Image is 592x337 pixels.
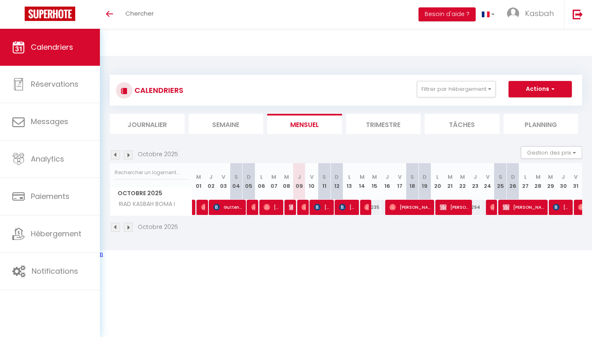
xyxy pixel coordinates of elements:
[506,163,519,200] th: 26
[298,173,301,181] abbr: J
[318,163,331,200] th: 11
[268,163,280,200] th: 07
[460,173,465,181] abbr: M
[305,163,318,200] th: 10
[251,199,255,215] span: [PERSON_NAME]
[417,81,496,97] button: Filtrer par hébergement
[314,199,331,215] span: [PERSON_NAME]
[217,163,230,200] th: 03
[25,7,75,21] img: Super Booking
[125,9,154,18] span: Chercher
[389,199,432,215] span: [PERSON_NAME]
[222,173,225,181] abbr: V
[419,7,476,21] button: Besoin d'aide ?
[368,163,381,200] th: 15
[386,173,389,181] abbr: J
[284,173,289,181] abbr: M
[553,199,570,215] span: [PERSON_NAME]
[31,79,79,89] span: Réservations
[331,163,343,200] th: 12
[264,199,280,215] span: [PERSON_NAME]
[31,154,64,164] span: Analytics
[196,173,201,181] abbr: M
[573,9,583,19] img: logout
[440,199,469,215] span: [PERSON_NAME]
[503,199,545,215] span: [PERSON_NAME]
[322,173,326,181] abbr: S
[364,199,368,215] span: [PERSON_NAME]
[234,173,238,181] abbr: S
[111,200,177,209] span: RIAD KASBAH BOMA I
[243,163,255,200] th: 05
[519,163,532,200] th: 27
[310,173,314,181] abbr: V
[192,163,205,200] th: 01
[562,173,565,181] abbr: J
[335,173,339,181] abbr: D
[280,163,293,200] th: 08
[474,173,477,181] abbr: J
[348,173,351,181] abbr: L
[267,114,342,134] li: Mensuel
[423,173,427,181] abbr: D
[372,173,377,181] abbr: M
[469,163,482,200] th: 23
[31,229,81,239] span: Hébergement
[271,173,276,181] abbr: M
[431,163,444,200] th: 20
[490,199,494,215] span: [PERSON_NAME]
[536,173,541,181] abbr: M
[255,163,268,200] th: 06
[436,173,439,181] abbr: L
[381,163,393,200] th: 16
[110,114,185,134] li: Journalier
[138,222,178,231] p: Octobre 2025
[260,173,263,181] abbr: L
[209,173,213,181] abbr: J
[247,173,251,181] abbr: D
[548,173,553,181] abbr: M
[138,150,178,159] p: Octobre 2025
[343,163,356,200] th: 13
[289,199,293,215] span: Eunoia Tours
[201,199,205,215] span: [PERSON_NAME]
[532,163,545,200] th: 28
[189,114,264,134] li: Semaine
[230,163,243,200] th: 04
[521,146,582,159] button: Gestion des prix
[456,163,469,200] th: 22
[481,163,494,200] th: 24
[393,163,406,200] th: 17
[346,114,421,134] li: Trimestre
[205,163,217,200] th: 02
[524,173,527,181] abbr: L
[301,199,305,215] span: Insaaf Majbri
[469,200,482,215] div: 294
[494,163,507,200] th: 25
[486,173,490,181] abbr: V
[504,114,578,134] li: Planning
[544,163,557,200] th: 29
[31,191,69,201] span: Paiements
[115,165,187,180] input: Rechercher un logement...
[293,163,305,200] th: 09
[213,199,243,215] span: Guttenhöfer [PERSON_NAME]
[31,42,73,52] span: Calendriers
[499,173,502,181] abbr: S
[574,173,578,181] abbr: V
[444,163,456,200] th: 21
[448,173,453,181] abbr: M
[31,116,68,127] span: Messages
[557,163,570,200] th: 30
[525,8,554,18] span: Kasbah
[511,173,515,181] abbr: D
[419,163,431,200] th: 19
[339,199,356,215] span: [PERSON_NAME]
[356,163,368,200] th: 14
[410,173,414,181] abbr: S
[398,173,402,181] abbr: V
[507,7,519,20] img: ...
[406,163,419,200] th: 18
[132,81,183,99] h3: CALENDRIERS
[32,266,78,276] span: Notifications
